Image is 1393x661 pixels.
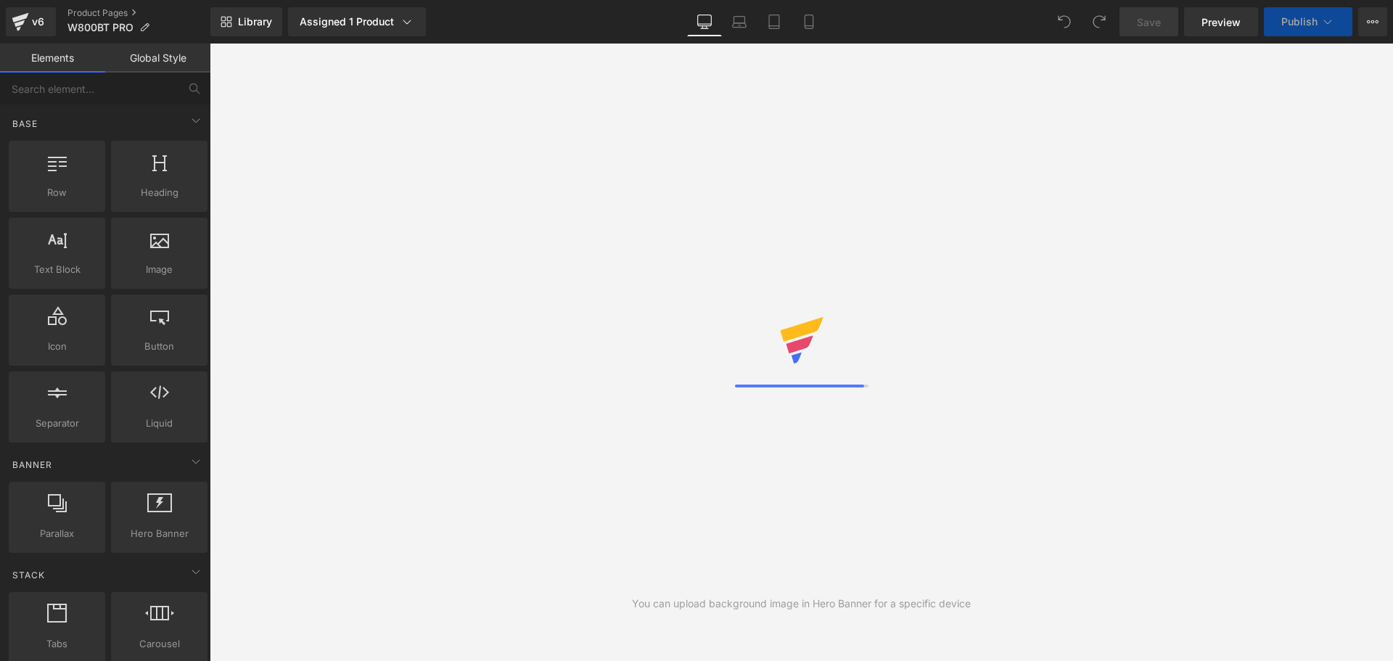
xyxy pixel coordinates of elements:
span: Image [115,262,203,277]
span: Text Block [13,262,101,277]
span: Save [1137,15,1161,30]
div: You can upload background image in Hero Banner for a specific device [632,596,971,612]
div: v6 [29,12,47,31]
a: Laptop [722,7,757,36]
span: Stack [11,568,46,582]
div: Assigned 1 Product [300,15,414,29]
a: Desktop [687,7,722,36]
span: Separator [13,416,101,431]
a: Preview [1184,7,1258,36]
span: Parallax [13,526,101,541]
span: Carousel [115,636,203,652]
span: Liquid [115,416,203,431]
button: Publish [1264,7,1352,36]
button: Undo [1050,7,1079,36]
span: Library [238,15,272,28]
a: New Library [210,7,282,36]
span: Heading [115,185,203,200]
a: Tablet [757,7,792,36]
span: Preview [1201,15,1241,30]
button: Redo [1085,7,1114,36]
a: Product Pages [67,7,210,19]
span: Icon [13,339,101,354]
span: Tabs [13,636,101,652]
a: Global Style [105,44,210,73]
span: Hero Banner [115,526,203,541]
span: Banner [11,458,54,472]
span: Row [13,185,101,200]
a: v6 [6,7,56,36]
span: Button [115,339,203,354]
span: W800BT PRO [67,22,133,33]
a: Mobile [792,7,826,36]
span: Base [11,117,39,131]
button: More [1358,7,1387,36]
span: Publish [1281,16,1318,28]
